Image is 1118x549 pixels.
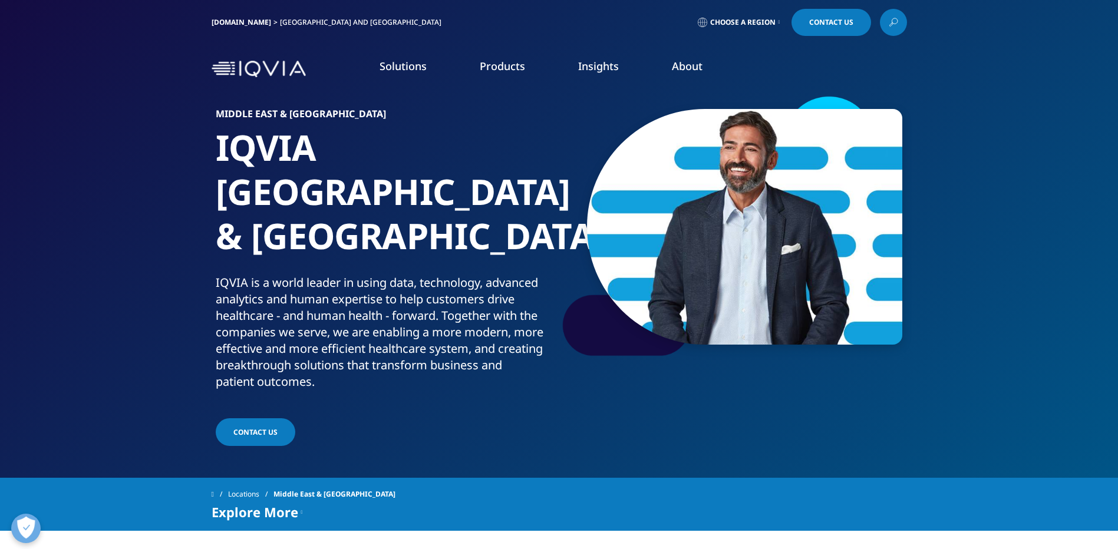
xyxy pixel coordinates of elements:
[212,17,271,27] a: [DOMAIN_NAME]
[216,274,555,397] p: IQVIA is a world leader in using data, technology, advanced analytics and human expertise to help...
[216,418,295,446] a: Contact us
[216,109,555,125] h6: Middle East & [GEOGRAPHIC_DATA]
[710,18,776,27] span: Choose a Region
[212,505,298,519] span: Explore More
[809,19,853,26] span: Contact Us
[233,427,278,437] span: Contact us
[672,59,703,73] a: About
[11,514,41,543] button: Open Preferences
[280,18,446,27] div: [GEOGRAPHIC_DATA] and [GEOGRAPHIC_DATA]
[587,109,902,345] img: 6_rbuportraitoption.jpg
[228,484,273,505] a: Locations
[273,484,395,505] span: Middle East & [GEOGRAPHIC_DATA]
[791,9,871,36] a: Contact Us
[480,59,525,73] a: Products
[578,59,619,73] a: Insights
[216,125,555,274] h1: IQVIA [GEOGRAPHIC_DATA] & [GEOGRAPHIC_DATA]
[311,41,907,97] nav: Primary
[212,61,306,78] img: IQVIA Healthcare Information Technology and Pharma Clinical Research Company
[380,59,427,73] a: Solutions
